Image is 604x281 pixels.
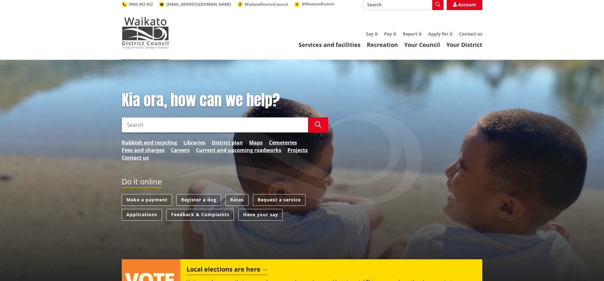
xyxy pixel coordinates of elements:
a: Services and facilities [299,41,361,48]
span: WaikatoDistrictCouncil [245,2,288,7]
a: @WaikatoDistrict [294,1,334,7]
a: Fees and charges [122,146,165,154]
h1: Kia ora, how can we help? [122,91,328,110]
span: 0800 492 452 [129,2,153,7]
span: [EMAIL_ADDRESS][DOMAIN_NAME] [166,2,231,7]
a: Rates [226,194,249,206]
a: Libraries [183,139,205,146]
a: WaikatoDistrictCouncil [238,2,288,7]
a: Say it [366,31,378,37]
a: Your District [446,41,482,48]
h2: Local elections are here [187,266,268,275]
h2: Do it online [122,177,162,188]
a: Your Council [404,41,440,48]
a: Contact us [122,154,149,161]
a: Maps [249,139,263,146]
a: Pay it [384,31,396,37]
a: Feedback & Complaints [166,209,234,221]
span: @WaikatoDistrict [302,1,334,7]
a: Recreation [367,41,398,48]
iframe: Messenger Launcher [575,255,598,277]
a: Careers [171,146,190,154]
a: Register a dog [176,194,221,206]
a: Have your say [238,209,283,221]
a: Apply for it [428,31,453,37]
a: Request a service [253,194,305,206]
a: Projects [288,146,308,154]
input: Search input [122,117,308,132]
a: Cemeteries [269,139,297,146]
a: Current and upcoming roadworks [196,146,281,154]
a: 0800 492 452 [122,2,153,7]
img: Waikato District Council - Te Kaunihera aa Takiwaa o Waikato [122,17,169,48]
a: [EMAIL_ADDRESS][DOMAIN_NAME] [159,2,231,7]
a: Rubbish and recycling [122,139,177,146]
a: Report it [403,31,422,37]
a: Make a payment [122,194,172,206]
a: District plan [212,139,243,146]
a: Applications [122,209,162,221]
a: Contact us [459,31,482,37]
